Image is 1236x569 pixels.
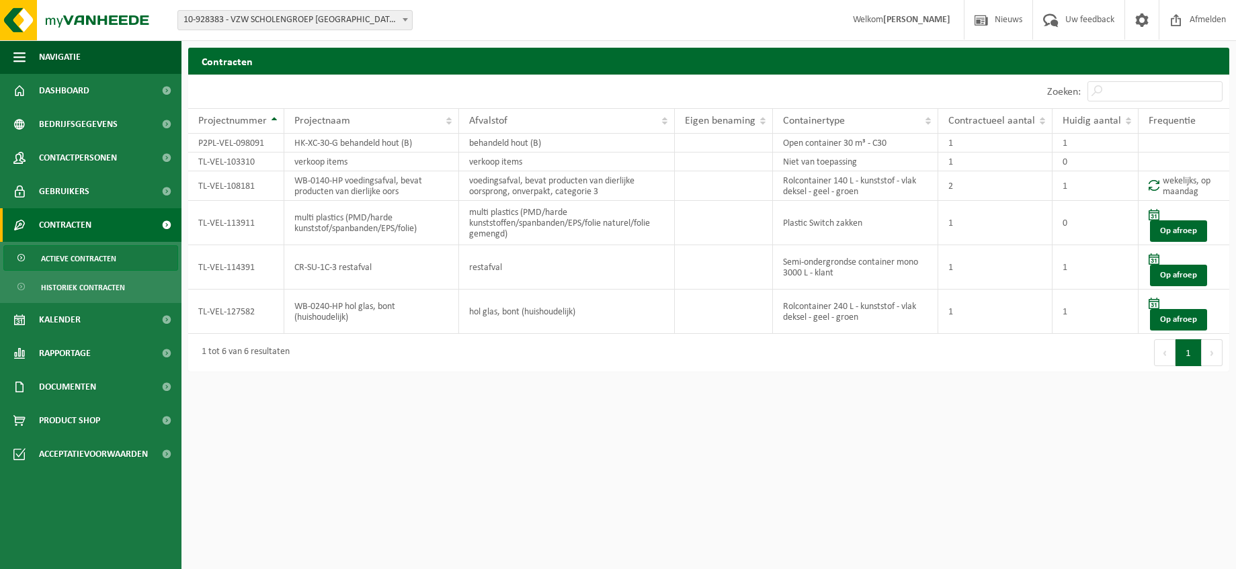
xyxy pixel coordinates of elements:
td: multi plastics (PMD/harde kunststof/spanbanden/EPS/folie) [284,201,459,245]
td: voedingsafval, bevat producten van dierlijke oorsprong, onverpakt, categorie 3 [459,171,675,201]
label: Zoeken: [1047,87,1081,97]
td: behandeld hout (B) [459,134,675,152]
span: Projectnummer [198,116,267,126]
span: Projectnaam [294,116,350,126]
span: Documenten [39,370,96,404]
td: Plastic Switch zakken [773,201,938,245]
td: HK-XC-30-G behandeld hout (B) [284,134,459,152]
span: Contactpersonen [39,141,117,175]
td: TL-VEL-127582 [188,290,284,334]
td: WB-0140-HP voedingsafval, bevat producten van dierlijke oors [284,171,459,201]
td: 0 [1053,201,1139,245]
span: Frequentie [1149,116,1196,126]
td: TL-VEL-108181 [188,171,284,201]
a: Actieve contracten [3,245,178,271]
h2: Contracten [188,48,1229,74]
td: 1 [938,152,1053,171]
a: Historiek contracten [3,274,178,300]
td: wekelijks, op maandag [1139,171,1229,201]
td: 1 [1053,171,1139,201]
button: Next [1202,339,1223,366]
td: TL-VEL-103310 [188,152,284,171]
td: 1 [1053,245,1139,290]
span: Kalender [39,303,81,337]
span: Acceptatievoorwaarden [39,437,148,471]
td: Open container 30 m³ - C30 [773,134,938,152]
span: Dashboard [39,74,89,107]
td: CR-SU-1C-3 restafval [284,245,459,290]
span: Afvalstof [469,116,507,126]
button: Previous [1154,339,1176,366]
td: 1 [1053,134,1139,152]
td: P2PL-VEL-098091 [188,134,284,152]
span: Bedrijfsgegevens [39,107,118,141]
button: 1 [1176,339,1202,366]
span: Actieve contracten [41,246,116,271]
td: Niet van toepassing [773,152,938,171]
span: 10-928383 - VZW SCHOLENGROEP SINT-MICHIEL - CAMPUS BARNUM - ROESELARE [177,10,413,30]
td: TL-VEL-113911 [188,201,284,245]
td: hol glas, bont (huishoudelijk) [459,290,675,334]
td: 1 [938,134,1053,152]
div: 1 tot 6 van 6 resultaten [195,341,290,365]
a: Op afroep [1150,265,1207,286]
td: WB-0240-HP hol glas, bont (huishoudelijk) [284,290,459,334]
td: restafval [459,245,675,290]
td: Semi-ondergrondse container mono 3000 L - klant [773,245,938,290]
td: 0 [1053,152,1139,171]
span: Historiek contracten [41,275,125,300]
td: verkoop items [459,152,675,171]
td: multi plastics (PMD/harde kunststoffen/spanbanden/EPS/folie naturel/folie gemengd) [459,201,675,245]
span: Eigen benaming [685,116,755,126]
td: TL-VEL-114391 [188,245,284,290]
td: 1 [1053,290,1139,334]
td: 2 [938,171,1053,201]
span: Contractueel aantal [948,116,1035,126]
span: 10-928383 - VZW SCHOLENGROEP SINT-MICHIEL - CAMPUS BARNUM - ROESELARE [178,11,412,30]
span: Product Shop [39,404,100,437]
span: Containertype [783,116,845,126]
td: 1 [938,201,1053,245]
td: Rolcontainer 240 L - kunststof - vlak deksel - geel - groen [773,290,938,334]
a: Op afroep [1150,309,1207,331]
strong: [PERSON_NAME] [883,15,950,25]
td: Rolcontainer 140 L - kunststof - vlak deksel - geel - groen [773,171,938,201]
span: Navigatie [39,40,81,74]
td: 1 [938,290,1053,334]
td: 1 [938,245,1053,290]
a: Op afroep [1150,220,1207,242]
span: Gebruikers [39,175,89,208]
span: Rapportage [39,337,91,370]
span: Huidig aantal [1063,116,1121,126]
td: verkoop items [284,152,459,171]
span: Contracten [39,208,91,242]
